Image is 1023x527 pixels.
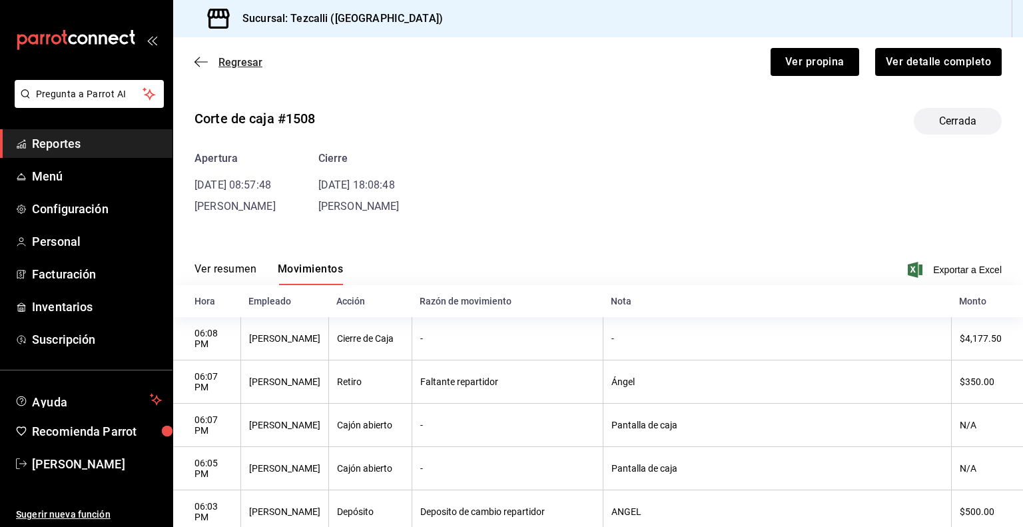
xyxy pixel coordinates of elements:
th: N/A [951,447,1023,490]
button: open_drawer_menu [147,35,157,45]
span: Facturación [32,265,162,283]
th: Cajón abierto [328,404,412,447]
span: Configuración [32,200,162,218]
th: $4,177.50 [951,317,1023,360]
th: [PERSON_NAME] [240,404,328,447]
div: Corte de caja #1508 [194,109,316,129]
span: Pregunta a Parrot AI [36,87,143,101]
a: Pregunta a Parrot AI [9,97,164,111]
span: [PERSON_NAME] [194,200,276,213]
span: [PERSON_NAME] [318,200,400,213]
th: Pantalla de caja [603,447,951,490]
th: [PERSON_NAME] [240,360,328,404]
span: Suscripción [32,330,162,348]
span: Personal [32,233,162,251]
th: Razón de movimiento [412,285,603,317]
th: Cajón abierto [328,447,412,490]
button: Ver propina [771,48,859,76]
time: [DATE] 08:57:48 [194,179,271,191]
th: $350.00 [951,360,1023,404]
th: 06:08 PM [173,317,240,360]
th: Empleado [240,285,328,317]
span: [PERSON_NAME] [32,455,162,473]
time: [DATE] 18:08:48 [318,179,395,191]
button: Pregunta a Parrot AI [15,80,164,108]
th: N/A [951,404,1023,447]
th: - [603,317,951,360]
span: Recomienda Parrot [32,422,162,440]
th: Pantalla de caja [603,404,951,447]
th: 06:07 PM [173,404,240,447]
div: Apertura [194,151,276,167]
div: navigation tabs [194,263,343,285]
th: Ángel [603,360,951,404]
span: Ayuda [32,392,145,408]
th: Retiro [328,360,412,404]
th: Acción [328,285,412,317]
th: [PERSON_NAME] [240,317,328,360]
th: - [412,447,603,490]
button: Movimientos [278,263,343,285]
button: Ver detalle completo [875,48,1002,76]
h3: Sucursal: Tezcalli ([GEOGRAPHIC_DATA]) [232,11,443,27]
div: Cierre [318,151,400,167]
button: Regresar [194,56,262,69]
span: Inventarios [32,298,162,316]
span: Menú [32,167,162,185]
th: 06:05 PM [173,447,240,490]
button: Exportar a Excel [910,262,1002,278]
th: [PERSON_NAME] [240,447,328,490]
th: - [412,317,603,360]
span: Sugerir nueva función [16,508,162,522]
th: Nota [603,285,951,317]
th: Cierre de Caja [328,317,412,360]
th: Faltante repartidor [412,360,603,404]
th: 06:07 PM [173,360,240,404]
span: Regresar [218,56,262,69]
th: Hora [173,285,240,317]
span: Reportes [32,135,162,153]
th: - [412,404,603,447]
span: Cerrada [931,113,984,129]
button: Ver resumen [194,263,256,285]
th: Monto [951,285,1023,317]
